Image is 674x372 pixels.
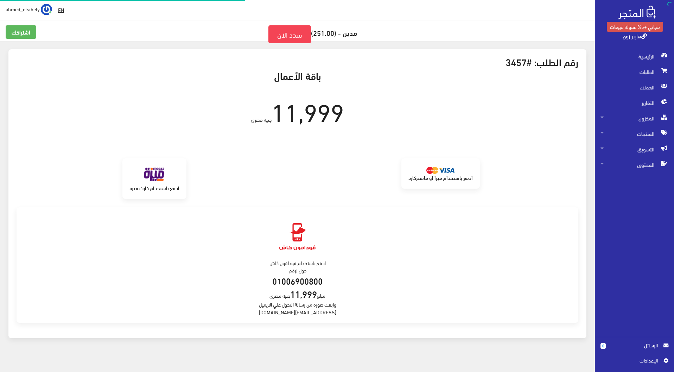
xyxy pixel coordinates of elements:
[275,214,320,259] img: vodafonecash.png
[595,95,674,111] a: التقارير
[600,357,668,368] a: اﻹعدادات
[600,64,668,80] span: الطلبات
[272,274,323,286] strong: 01006900800
[600,95,668,111] span: التقارير
[17,70,578,81] h3: باقة الأعمال
[6,4,52,15] a: ... ahmed_elsihely
[623,31,647,41] a: هايبر زون
[611,341,658,349] span: الرسائل
[600,141,668,157] span: التسويق
[140,165,168,184] img: meeza.png
[17,56,578,67] h3: رقم الطلب: #3457
[600,126,668,141] span: المنتجات
[600,343,606,349] span: 0
[600,341,668,357] a: 0 الرسائل
[595,80,674,95] a: العملاء
[268,25,311,43] a: سدد الان
[595,111,674,126] a: المخزون
[41,4,52,15] img: ...
[600,111,668,126] span: المخزون
[290,287,317,300] strong: 11,999
[595,49,674,64] a: الرئيسية
[600,80,668,95] span: العملاء
[272,88,344,132] span: 11,999
[129,184,179,191] strong: ادفع باستخدام كارت ميزة
[6,25,589,43] h5: مدين - (251.00)
[606,357,657,364] span: اﻹعدادات
[607,22,663,32] a: مجاني +5% عمولة مبيعات
[11,70,584,128] div: جنيه مصري
[595,157,674,172] a: المحتوى
[595,64,674,80] a: الطلبات
[17,207,578,323] div: ادفع باستخدام فودافون كاش حول لرقم مبلغ جنيه مصري وابعت صورة من رسالة التحول علي الايميل [EMAIL_A...
[6,5,40,13] span: ahmed_elsihely
[6,25,36,39] a: اشتراكك
[58,5,64,14] u: EN
[426,167,454,174] img: mastercard.png
[408,174,473,181] strong: ادفع باستخدام فيزا او ماستركارد
[618,6,656,19] img: .
[600,49,668,64] span: الرئيسية
[55,4,67,16] a: EN
[600,157,668,172] span: المحتوى
[595,126,674,141] a: المنتجات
